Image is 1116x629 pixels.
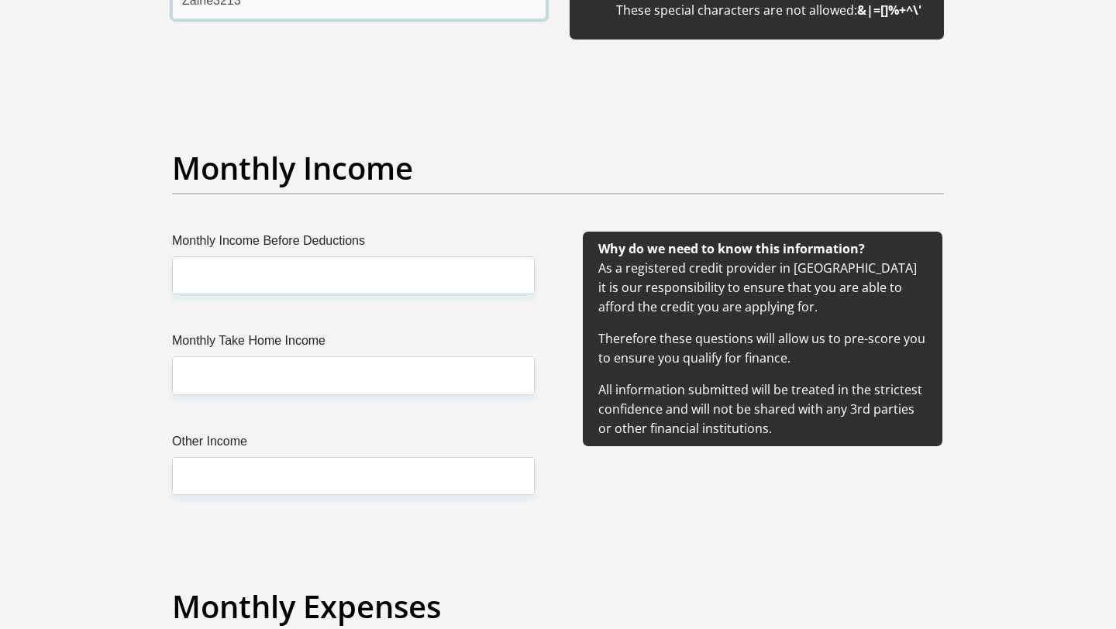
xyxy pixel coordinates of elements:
h2: Monthly Expenses [172,588,944,625]
input: Other Income [172,457,535,495]
label: Monthly Income Before Deductions [172,232,535,256]
span: As a registered credit provider in [GEOGRAPHIC_DATA] it is our responsibility to ensure that you ... [598,240,925,437]
b: Why do we need to know this information? [598,240,865,257]
label: Monthly Take Home Income [172,332,535,356]
input: Monthly Take Home Income [172,356,535,394]
b: &|=[]%+^\' [857,2,921,19]
label: Other Income [172,432,535,457]
h2: Monthly Income [172,150,944,187]
li: These special characters are not allowed: [616,1,928,19]
input: Monthly Income Before Deductions [172,256,535,294]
